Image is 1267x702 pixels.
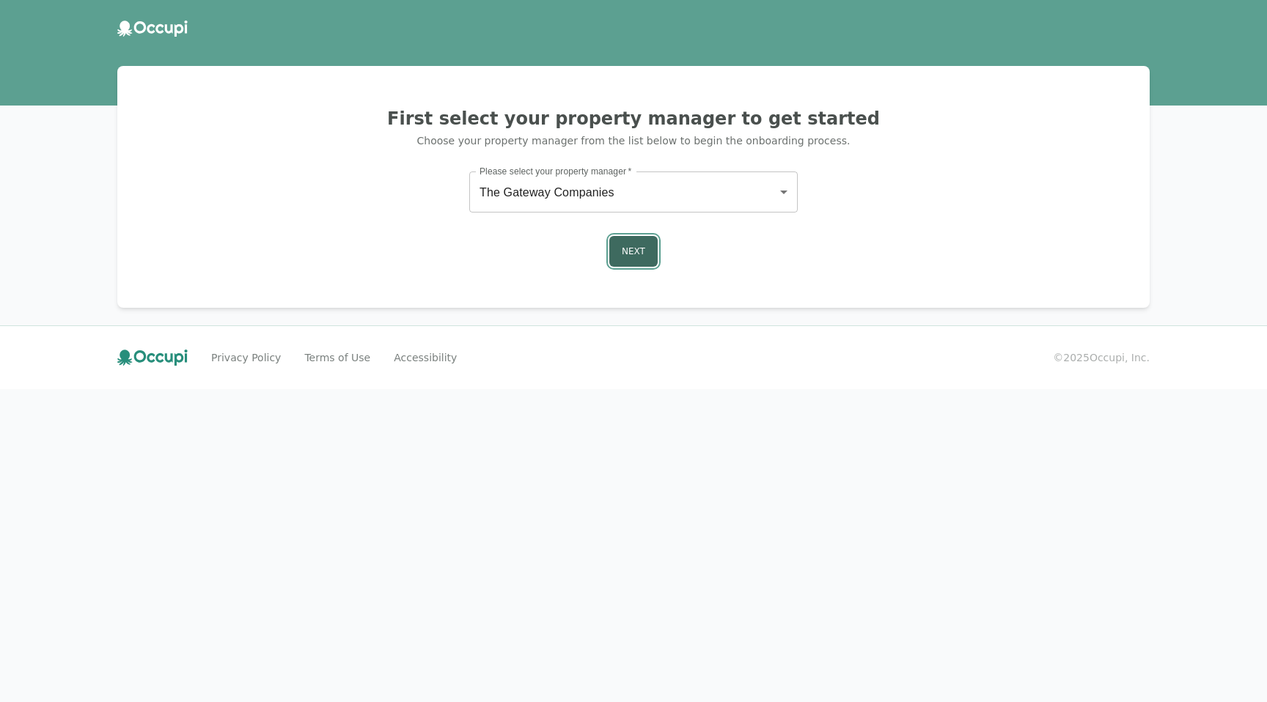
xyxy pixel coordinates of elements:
[211,350,281,365] a: Privacy Policy
[304,350,370,365] a: Terms of Use
[394,350,457,365] a: Accessibility
[480,165,631,177] label: Please select your property manager
[609,236,658,267] button: Next
[135,107,1132,130] h2: First select your property manager to get started
[135,133,1132,148] p: Choose your property manager from the list below to begin the onboarding process.
[1053,350,1150,365] small: © 2025 Occupi, Inc.
[469,171,798,213] div: The Gateway Companies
